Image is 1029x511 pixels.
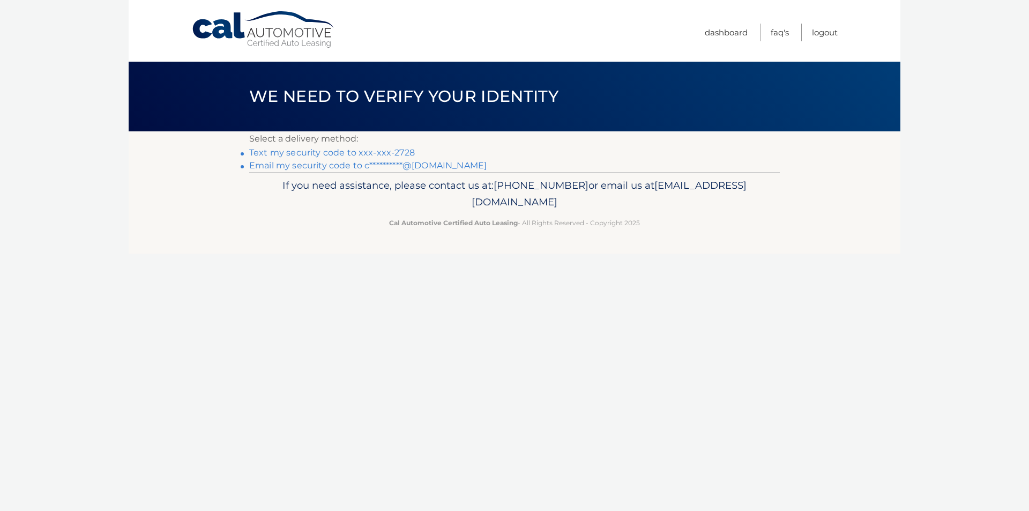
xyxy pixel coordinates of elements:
[389,219,518,227] strong: Cal Automotive Certified Auto Leasing
[494,179,588,191] span: [PHONE_NUMBER]
[191,11,336,49] a: Cal Automotive
[705,24,748,41] a: Dashboard
[812,24,838,41] a: Logout
[249,160,487,171] a: Email my security code to c**********@[DOMAIN_NAME]
[771,24,789,41] a: FAQ's
[256,217,773,228] p: - All Rights Reserved - Copyright 2025
[249,86,558,106] span: We need to verify your identity
[256,177,773,211] p: If you need assistance, please contact us at: or email us at
[249,131,780,146] p: Select a delivery method:
[249,147,415,158] a: Text my security code to xxx-xxx-2728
